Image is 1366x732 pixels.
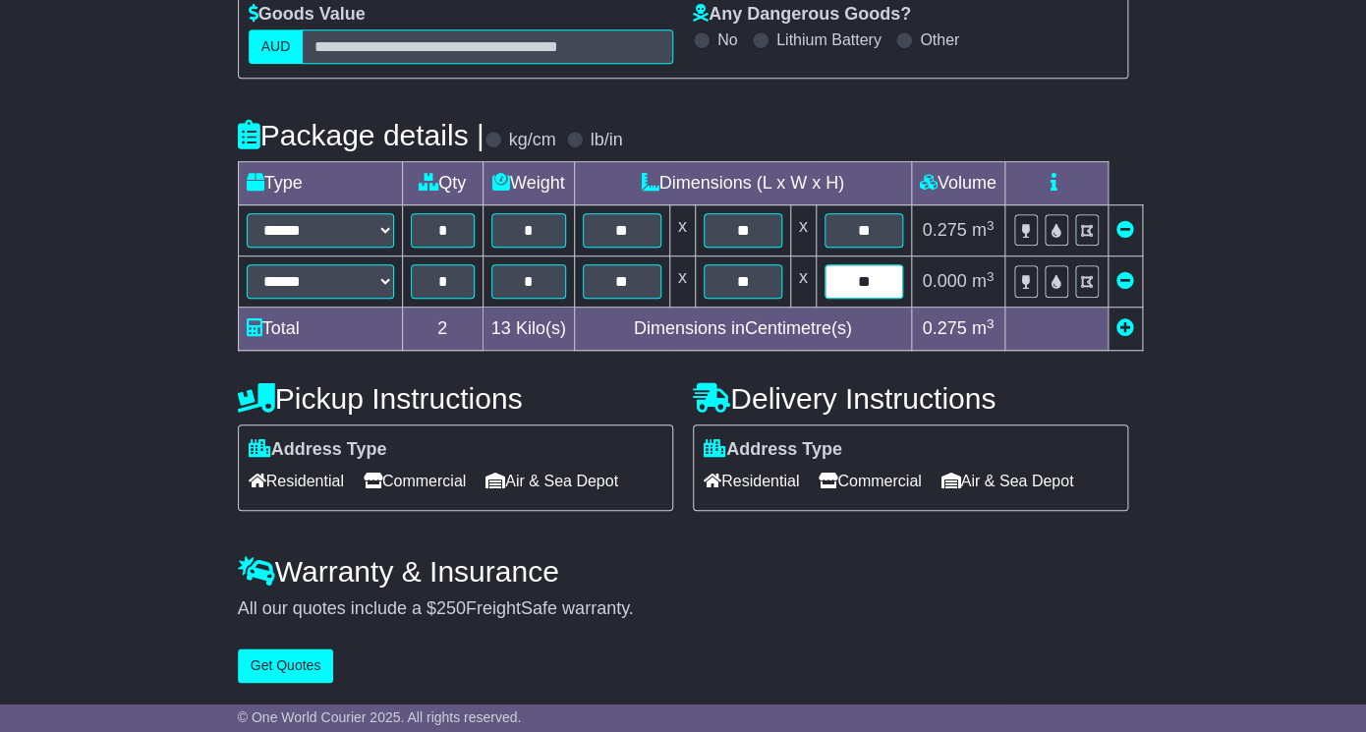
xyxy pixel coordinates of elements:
[790,256,816,308] td: x
[704,466,799,496] span: Residential
[669,205,695,256] td: x
[669,256,695,308] td: x
[911,162,1004,205] td: Volume
[238,119,484,151] h4: Package details |
[491,318,511,338] span: 13
[790,205,816,256] td: x
[485,466,618,496] span: Air & Sea Depot
[920,30,959,49] label: Other
[238,598,1129,620] div: All our quotes include a $ FreightSafe warranty.
[693,382,1128,415] h4: Delivery Instructions
[509,130,556,151] label: kg/cm
[238,709,522,725] span: © One World Courier 2025. All rights reserved.
[922,271,966,291] span: 0.000
[987,218,995,233] sup: 3
[972,318,995,338] span: m
[972,220,995,240] span: m
[574,308,911,351] td: Dimensions in Centimetre(s)
[591,130,623,151] label: lb/in
[436,598,466,618] span: 250
[987,269,995,284] sup: 3
[238,162,402,205] td: Type
[922,318,966,338] span: 0.275
[922,220,966,240] span: 0.275
[238,648,334,683] button: Get Quotes
[364,466,466,496] span: Commercial
[704,439,842,461] label: Address Type
[717,30,737,49] label: No
[819,466,921,496] span: Commercial
[1116,271,1134,291] a: Remove this item
[1116,220,1134,240] a: Remove this item
[249,466,344,496] span: Residential
[238,308,402,351] td: Total
[941,466,1074,496] span: Air & Sea Depot
[249,29,304,64] label: AUD
[693,4,911,26] label: Any Dangerous Goods?
[483,308,574,351] td: Kilo(s)
[972,271,995,291] span: m
[238,555,1129,588] h4: Warranty & Insurance
[402,308,483,351] td: 2
[249,4,366,26] label: Goods Value
[987,316,995,331] sup: 3
[1116,318,1134,338] a: Add new item
[402,162,483,205] td: Qty
[249,439,387,461] label: Address Type
[574,162,911,205] td: Dimensions (L x W x H)
[238,382,673,415] h4: Pickup Instructions
[776,30,882,49] label: Lithium Battery
[483,162,574,205] td: Weight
